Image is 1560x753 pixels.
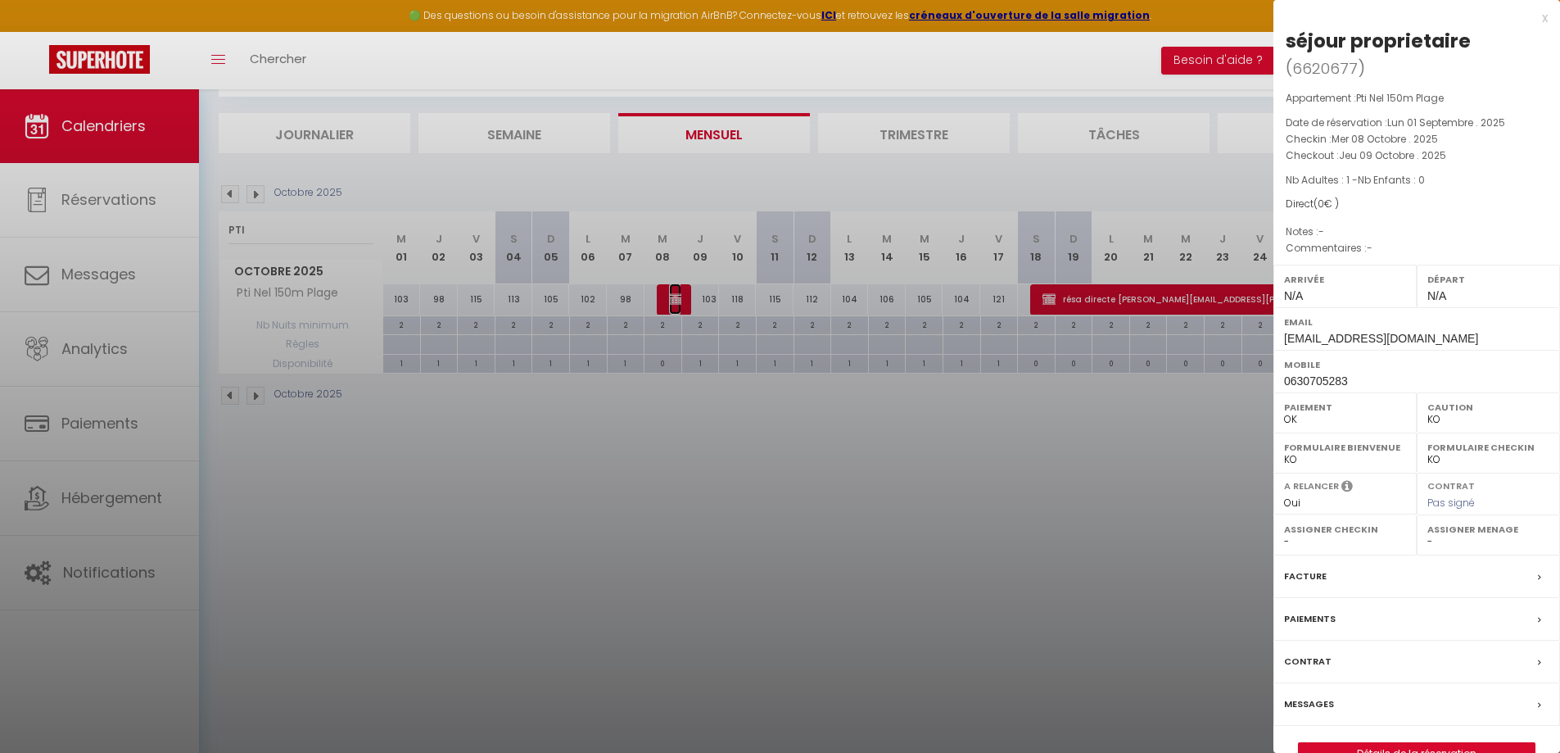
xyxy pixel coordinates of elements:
span: Pti Nel 150m Plage [1356,91,1444,105]
span: Lun 01 Septembre . 2025 [1387,116,1505,129]
span: N/A [1427,289,1446,302]
div: Direct [1286,197,1548,212]
p: Notes : [1286,224,1548,240]
p: Appartement : [1286,90,1548,107]
label: Mobile [1284,356,1549,373]
button: Ouvrir le widget de chat LiveChat [13,7,62,56]
label: Arrivée [1284,271,1406,288]
label: Assigner Checkin [1284,521,1406,538]
span: Nb Adultes : 1 - [1286,173,1425,187]
label: Facture [1284,568,1327,585]
span: ( ) [1286,57,1365,79]
label: A relancer [1284,479,1339,493]
label: Paiements [1284,610,1336,628]
p: Checkout : [1286,147,1548,164]
label: Assigner Menage [1427,521,1549,538]
label: Départ [1427,271,1549,288]
span: N/A [1284,289,1303,302]
i: Sélectionner OUI si vous souhaiter envoyer les séquences de messages post-checkout [1341,479,1353,497]
div: séjour proprietaire [1286,28,1471,54]
p: Commentaires : [1286,240,1548,256]
span: Mer 08 Octobre . 2025 [1332,132,1438,146]
label: Formulaire Checkin [1427,439,1549,456]
span: Nb Enfants : 0 [1358,173,1425,187]
span: 0630705283 [1284,374,1348,388]
label: Contrat [1284,653,1332,670]
span: 6620677 [1292,58,1358,79]
span: - [1318,225,1324,238]
label: Messages [1284,696,1334,713]
p: Checkin : [1286,131,1548,147]
label: Contrat [1427,479,1475,490]
p: Date de réservation : [1286,115,1548,131]
label: Email [1284,314,1549,330]
span: [EMAIL_ADDRESS][DOMAIN_NAME] [1284,332,1478,345]
span: Pas signé [1427,496,1475,510]
label: Paiement [1284,399,1406,415]
span: Jeu 09 Octobre . 2025 [1339,148,1446,162]
label: Formulaire Bienvenue [1284,439,1406,456]
label: Caution [1427,399,1549,415]
span: ( € ) [1314,197,1339,211]
span: - [1367,241,1372,255]
div: x [1273,8,1548,28]
span: 0 [1318,197,1324,211]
